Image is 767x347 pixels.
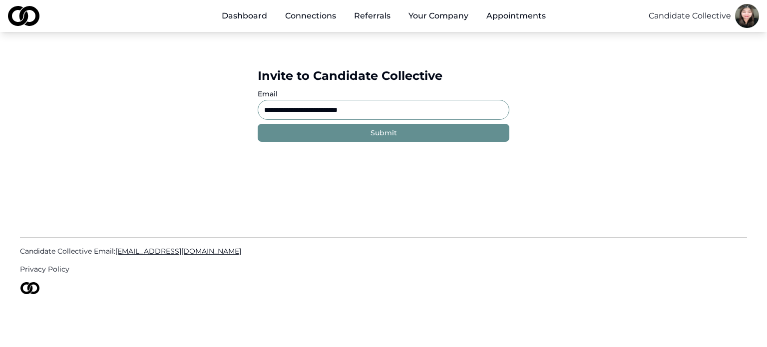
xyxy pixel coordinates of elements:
div: Submit [371,128,397,138]
span: [EMAIL_ADDRESS][DOMAIN_NAME] [115,247,241,256]
button: Candidate Collective [649,10,731,22]
button: Submit [258,124,509,142]
img: c5a994b8-1df4-4c55-a0c5-fff68abd3c00-Kim%20Headshot-profile_picture.jpg [735,4,759,28]
a: Dashboard [214,6,275,26]
div: Invite to Candidate Collective [258,68,509,84]
label: Email [258,89,278,98]
a: Candidate Collective Email:[EMAIL_ADDRESS][DOMAIN_NAME] [20,246,747,256]
a: Connections [277,6,344,26]
button: Your Company [400,6,476,26]
nav: Main [214,6,554,26]
img: logo [20,282,40,294]
a: Privacy Policy [20,264,747,274]
img: logo [8,6,39,26]
a: Referrals [346,6,398,26]
a: Appointments [478,6,554,26]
